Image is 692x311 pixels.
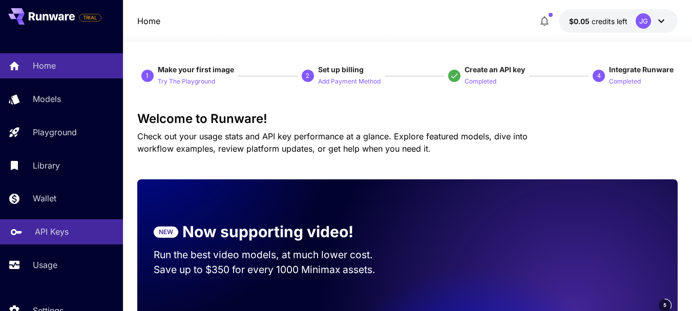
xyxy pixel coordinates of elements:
[158,75,215,87] button: Try The Playground
[154,262,391,277] p: Save up to $350 for every 1000 Minimax assets.
[145,71,149,80] p: 1
[79,14,101,22] span: TRIAL
[609,65,674,74] span: Integrate Runware
[592,17,627,26] span: credits left
[79,11,101,24] span: Add your payment card to enable full platform functionality.
[636,13,651,29] div: JG
[159,227,173,237] p: NEW
[137,15,160,27] nav: breadcrumb
[318,65,364,74] span: Set up billing
[663,301,666,309] span: 5
[137,15,160,27] a: Home
[465,75,496,87] button: Completed
[597,71,601,80] p: 4
[158,77,215,87] p: Try The Playground
[33,192,56,204] p: Wallet
[465,65,525,74] span: Create an API key
[569,16,627,27] div: $0.05
[33,159,60,172] p: Library
[182,220,353,243] p: Now supporting video!
[33,126,77,138] p: Playground
[158,65,234,74] span: Make your first image
[559,9,678,33] button: $0.05JG
[609,75,641,87] button: Completed
[609,77,641,87] p: Completed
[154,247,391,262] p: Run the best video models, at much lower cost.
[569,17,592,26] span: $0.05
[318,77,381,87] p: Add Payment Method
[318,75,381,87] button: Add Payment Method
[33,93,61,105] p: Models
[33,59,56,72] p: Home
[137,112,678,126] h3: Welcome to Runware!
[137,131,528,154] span: Check out your usage stats and API key performance at a glance. Explore featured models, dive int...
[35,225,69,238] p: API Keys
[306,71,309,80] p: 2
[465,77,496,87] p: Completed
[33,259,57,271] p: Usage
